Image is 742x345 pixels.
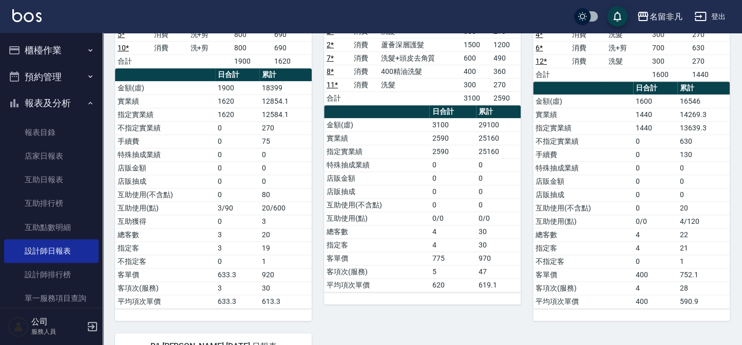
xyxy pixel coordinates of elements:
[605,41,650,54] td: 洗+剪
[378,78,461,91] td: 洗髮
[115,255,215,268] td: 不指定客
[351,65,378,78] td: 消費
[677,295,730,308] td: 590.9
[650,41,690,54] td: 700
[677,175,730,188] td: 0
[378,38,461,51] td: 蘆薈深層護髮
[491,78,521,91] td: 270
[633,148,677,161] td: 0
[633,295,677,308] td: 400
[476,238,521,252] td: 30
[115,268,215,281] td: 客單價
[690,28,730,41] td: 270
[429,198,476,212] td: 0
[272,54,312,68] td: 1620
[607,6,627,27] button: save
[272,41,312,54] td: 690
[533,135,633,148] td: 不指定實業績
[215,68,259,82] th: 日合計
[569,41,606,54] td: 消費
[215,121,259,135] td: 0
[429,212,476,225] td: 0/0
[533,148,633,161] td: 手續費
[259,148,312,161] td: 0
[378,65,461,78] td: 400精油洗髮
[533,295,633,308] td: 平均項次單價
[232,41,272,54] td: 800
[633,241,677,255] td: 4
[115,2,312,68] table: a dense table
[324,265,429,278] td: 客項次(服務)
[677,94,730,108] td: 16546
[4,263,99,286] a: 設計師排行榜
[215,255,259,268] td: 0
[187,41,232,54] td: 洗+剪
[259,268,312,281] td: 920
[215,281,259,295] td: 3
[533,281,633,295] td: 客項次(服務)
[115,94,215,108] td: 實業績
[259,161,312,175] td: 0
[324,278,429,292] td: 平均項次單價
[677,161,730,175] td: 0
[476,212,521,225] td: 0/0
[4,37,99,64] button: 櫃檯作業
[232,28,272,41] td: 800
[324,105,521,292] table: a dense table
[491,91,521,105] td: 2590
[533,82,730,309] table: a dense table
[4,64,99,90] button: 預約管理
[476,225,521,238] td: 30
[215,188,259,201] td: 0
[215,175,259,188] td: 0
[215,228,259,241] td: 3
[115,108,215,121] td: 指定實業績
[533,241,633,255] td: 指定客
[429,171,476,185] td: 0
[690,7,730,26] button: 登出
[429,118,476,131] td: 3100
[351,51,378,65] td: 消費
[677,121,730,135] td: 13639.3
[4,144,99,168] a: 店家日報表
[633,6,686,27] button: 名留非凡
[259,135,312,148] td: 75
[476,118,521,131] td: 29100
[31,327,84,336] p: 服務人員
[461,78,491,91] td: 300
[677,215,730,228] td: 4/120
[476,185,521,198] td: 0
[324,91,351,105] td: 合計
[476,105,521,119] th: 累計
[677,241,730,255] td: 21
[476,198,521,212] td: 0
[491,51,521,65] td: 490
[324,252,429,265] td: 客單價
[215,135,259,148] td: 0
[351,38,378,51] td: 消費
[324,118,429,131] td: 金額(虛)
[259,188,312,201] td: 80
[677,268,730,281] td: 752.1
[259,281,312,295] td: 30
[650,68,690,81] td: 1600
[633,175,677,188] td: 0
[115,148,215,161] td: 特殊抽成業績
[429,252,476,265] td: 775
[378,51,461,65] td: 洗髮+頭皮去角質
[429,225,476,238] td: 4
[677,201,730,215] td: 20
[533,108,633,121] td: 實業績
[533,68,569,81] td: 合計
[533,188,633,201] td: 店販抽成
[677,148,730,161] td: 130
[4,90,99,117] button: 報表及分析
[677,255,730,268] td: 1
[429,265,476,278] td: 5
[533,228,633,241] td: 總客數
[4,216,99,239] a: 互助點數明細
[115,281,215,295] td: 客項次(服務)
[324,212,429,225] td: 互助使用(點)
[633,135,677,148] td: 0
[215,94,259,108] td: 1620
